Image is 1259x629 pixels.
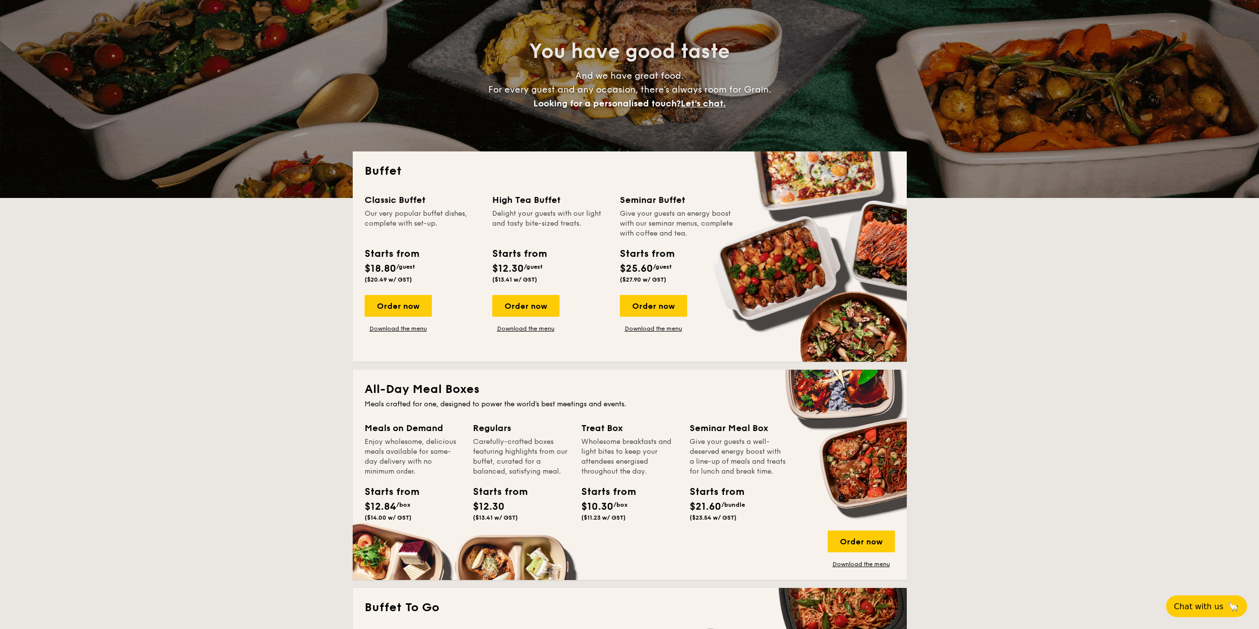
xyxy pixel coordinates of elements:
span: /box [396,501,411,508]
span: Chat with us [1174,602,1223,611]
span: /guest [653,263,672,270]
span: /box [613,501,628,508]
span: /guest [524,263,543,270]
span: $12.84 [365,501,396,513]
span: ($13.41 w/ GST) [473,514,518,521]
span: $21.60 [690,501,721,513]
span: /bundle [721,501,745,508]
div: Starts from [581,484,626,499]
span: ($14.00 w/ GST) [365,514,412,521]
span: $12.30 [473,501,505,513]
div: Give your guests an energy boost with our seminar menus, complete with coffee and tea. [620,209,736,239]
span: ($23.54 w/ GST) [690,514,737,521]
span: And we have great food. For every guest and any occasion, there’s always room for Grain. [488,70,771,109]
span: ($27.90 w/ GST) [620,276,666,283]
a: Download the menu [620,325,687,333]
a: Download the menu [492,325,560,333]
div: Seminar Meal Box [690,421,786,435]
div: Carefully-crafted boxes featuring highlights from our buffet, curated for a balanced, satisfying ... [473,437,569,477]
div: Order now [492,295,560,317]
span: $18.80 [365,263,396,275]
span: $10.30 [581,501,613,513]
div: Meals on Demand [365,421,461,435]
div: Give your guests a well-deserved energy boost with a line-up of meals and treats for lunch and br... [690,437,786,477]
div: Starts from [492,246,546,261]
a: Download the menu [828,560,895,568]
span: ($11.23 w/ GST) [581,514,626,521]
div: Order now [620,295,687,317]
div: Classic Buffet [365,193,480,207]
div: Seminar Buffet [620,193,736,207]
div: Order now [828,531,895,552]
span: ($20.49 w/ GST) [365,276,412,283]
div: Starts from [365,484,409,499]
div: Order now [365,295,432,317]
span: Looking for a personalised touch? [533,98,681,109]
div: Starts from [473,484,517,499]
button: Chat with us🦙 [1166,595,1247,617]
div: Starts from [365,246,419,261]
span: $12.30 [492,263,524,275]
div: Starts from [620,246,674,261]
div: Treat Box [581,421,678,435]
span: You have good taste [529,40,730,63]
span: $25.60 [620,263,653,275]
div: Regulars [473,421,569,435]
div: Wholesome breakfasts and light bites to keep your attendees energised throughout the day. [581,437,678,477]
h2: All-Day Meal Boxes [365,382,895,397]
div: High Tea Buffet [492,193,608,207]
div: Delight your guests with our light and tasty bite-sized treats. [492,209,608,239]
h2: Buffet To Go [365,600,895,616]
div: Starts from [690,484,734,499]
h2: Buffet [365,163,895,179]
span: /guest [396,263,415,270]
span: 🦙 [1227,601,1239,612]
div: Enjoy wholesome, delicious meals available for same-day delivery with no minimum order. [365,437,461,477]
div: Our very popular buffet dishes, complete with set-up. [365,209,480,239]
a: Download the menu [365,325,432,333]
span: Let's chat. [681,98,726,109]
div: Meals crafted for one, designed to power the world's best meetings and events. [365,399,895,409]
span: ($13.41 w/ GST) [492,276,537,283]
